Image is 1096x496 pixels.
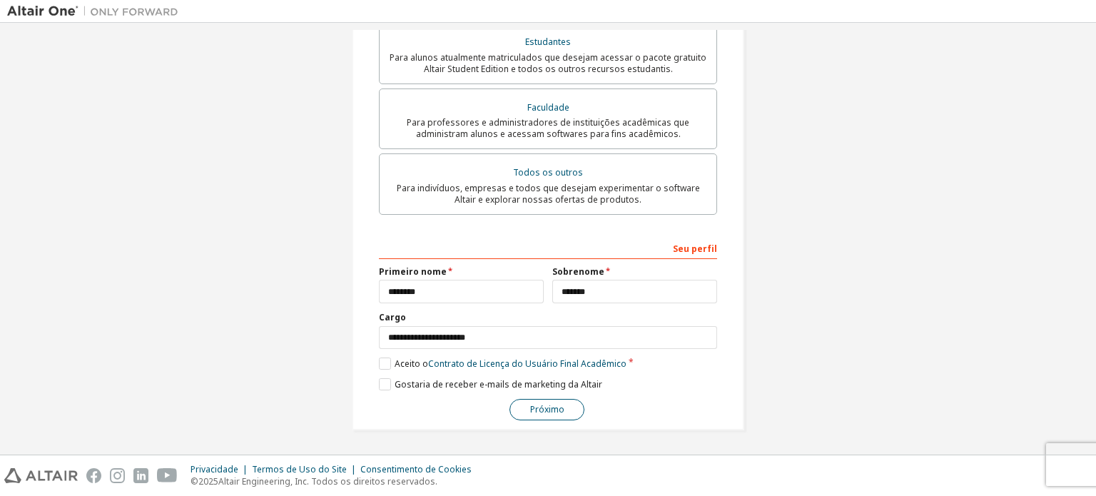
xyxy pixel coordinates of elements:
[379,311,406,323] font: Cargo
[252,463,347,475] font: Termos de Uso do Site
[379,265,447,278] font: Primeiro nome
[86,468,101,483] img: facebook.svg
[395,378,602,390] font: Gostaria de receber e-mails de marketing da Altair
[4,468,78,483] img: altair_logo.svg
[390,51,706,75] font: Para alunos atualmente matriculados que desejam acessar o pacote gratuito Altair Student Edition ...
[527,101,569,113] font: Faculdade
[397,182,700,206] font: Para indivíduos, empresas e todos que desejam experimentar o software Altair e explorar nossas of...
[191,463,238,475] font: Privacidade
[673,243,717,255] font: Seu perfil
[407,116,689,140] font: Para professores e administradores de instituições acadêmicas que administram alunos e acessam so...
[360,463,472,475] font: Consentimento de Cookies
[552,265,604,278] font: Sobrenome
[581,358,626,370] font: Acadêmico
[110,468,125,483] img: instagram.svg
[7,4,186,19] img: Altair Um
[198,475,218,487] font: 2025
[513,166,583,178] font: Todos os outros
[428,358,579,370] font: Contrato de Licença do Usuário Final
[525,36,571,48] font: Estudantes
[218,475,437,487] font: Altair Engineering, Inc. Todos os direitos reservados.
[133,468,148,483] img: linkedin.svg
[530,403,564,415] font: Próximo
[395,358,428,370] font: Aceito o
[509,399,584,420] button: Próximo
[157,468,178,483] img: youtube.svg
[191,475,198,487] font: ©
